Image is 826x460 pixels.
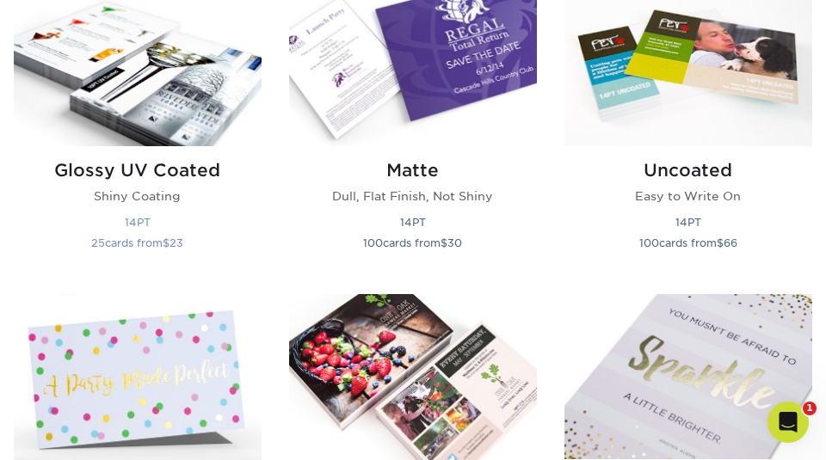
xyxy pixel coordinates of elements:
p: Easy to Write On [564,187,812,205]
img: Inline Foil Postcards [564,294,812,459]
span: 25 [91,236,105,249]
span: 30 [447,236,462,249]
small: 14PT [125,216,151,229]
small: 14PT [400,216,426,229]
span: 66 [724,236,737,249]
small: cards from [363,236,462,249]
span: 100 [639,236,659,249]
p: Dull, Flat Finish, Not Shiny [289,187,537,205]
span: $ [717,236,724,249]
h2: Matte [289,160,537,181]
p: Shiny Coating [14,187,262,205]
small: cards from [91,236,183,249]
span: 23 [170,236,183,249]
span: 1 [803,402,817,415]
span: $ [163,236,170,249]
span: $ [441,236,447,249]
span: 100 [363,236,383,249]
small: 14PT [675,216,701,229]
h2: Uncoated [564,160,812,181]
small: cards from [639,236,737,249]
h2: Glossy UV Coated [14,160,262,181]
iframe: Intercom live chat [767,402,809,443]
